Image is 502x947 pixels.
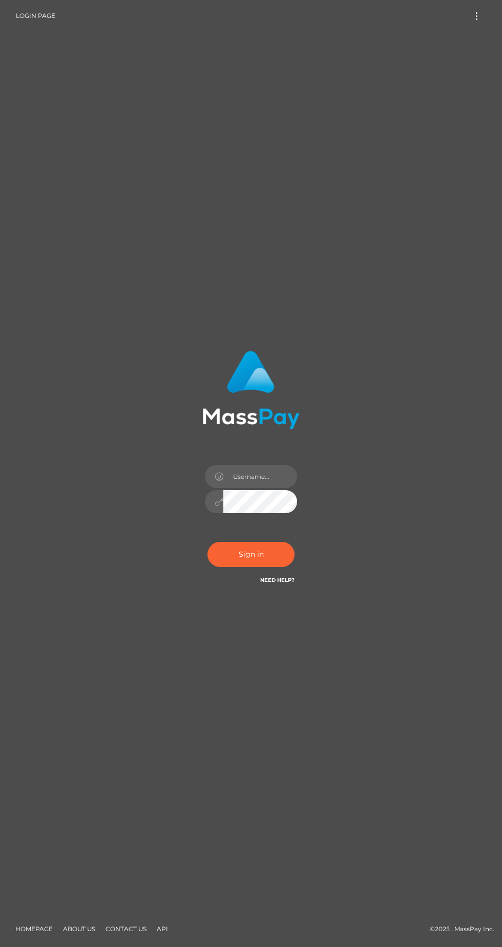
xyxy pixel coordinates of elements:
a: Homepage [11,921,57,937]
a: Login Page [16,5,55,27]
img: MassPay Login [202,351,300,429]
button: Toggle navigation [467,9,486,23]
a: API [153,921,172,937]
a: Contact Us [101,921,151,937]
button: Sign in [207,542,295,567]
a: Need Help? [260,577,295,583]
div: © 2025 , MassPay Inc. [8,923,494,935]
a: About Us [59,921,99,937]
input: Username... [223,465,297,488]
